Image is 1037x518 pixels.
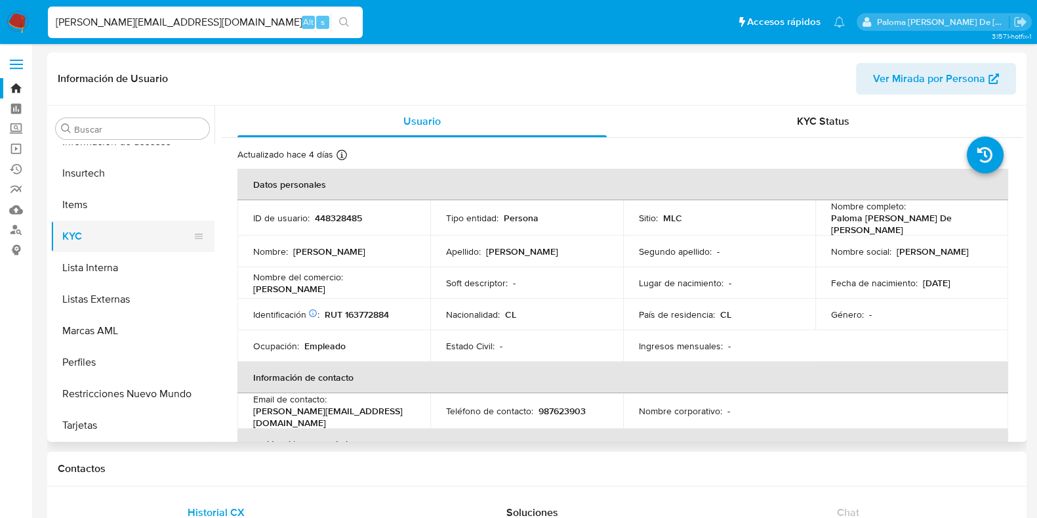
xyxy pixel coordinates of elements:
a: Notificaciones [834,16,845,28]
p: CL [720,309,731,320]
p: Soft descriptor : [446,277,508,289]
h1: Contactos [58,462,1016,475]
p: Tipo entidad : [446,212,498,224]
button: Buscar [61,123,71,134]
p: - [513,277,516,289]
p: Lugar de nacimiento : [639,277,723,289]
button: Insurtech [51,158,214,189]
span: s [321,16,325,28]
p: Nombre corporativo : [639,405,722,417]
button: Listas Externas [51,284,214,315]
p: [PERSON_NAME] [253,283,325,295]
p: Email de contacto : [253,393,327,405]
span: Usuario [403,114,441,129]
p: Nombre del comercio : [253,271,343,283]
button: search-icon [331,13,357,32]
p: [PERSON_NAME] [897,246,969,257]
button: Restricciones Nuevo Mundo [51,378,214,410]
button: Ver Mirada por Persona [856,63,1016,95]
p: RUT 163772884 [325,309,389,320]
p: - [869,309,872,320]
p: Nombre social : [831,246,891,257]
p: paloma.falcondesoto@mercadolibre.cl [877,16,1009,28]
h1: Información de Usuario [58,72,168,85]
button: Perfiles [51,347,214,378]
span: Accesos rápidos [747,15,821,29]
button: KYC [51,221,204,252]
span: KYC Status [797,114,849,129]
p: Género : [831,309,864,320]
button: Marcas AML [51,315,214,347]
p: Teléfono de contacto : [446,405,533,417]
p: [PERSON_NAME] [486,246,558,257]
p: MLC [663,212,682,224]
th: Verificación y cumplimiento [237,429,1008,460]
p: 448328485 [315,212,362,224]
p: Segundo apellido : [639,246,712,257]
p: [DATE] [923,277,950,289]
p: Estado Civil : [446,340,495,352]
p: CL [505,309,516,320]
p: Ingresos mensuales : [639,340,723,352]
a: Salir [1013,15,1027,29]
input: Buscar [74,123,204,135]
button: Lista Interna [51,252,214,284]
p: [PERSON_NAME] [293,246,365,257]
p: Ocupación : [253,340,299,352]
p: Nacionalidad : [446,309,500,320]
p: Empleado [304,340,346,352]
p: 987623903 [539,405,586,417]
p: - [728,340,731,352]
th: Información de contacto [237,362,1008,393]
p: [PERSON_NAME][EMAIL_ADDRESS][DOMAIN_NAME] [253,405,409,429]
th: Datos personales [237,169,1008,200]
span: Alt [303,16,314,28]
input: Buscar usuario o caso... [48,14,363,31]
p: Fecha de nacimiento : [831,277,918,289]
p: - [727,405,730,417]
p: - [500,340,502,352]
p: Actualizado hace 4 días [237,148,333,161]
p: ID de usuario : [253,212,310,224]
p: Paloma [PERSON_NAME] De [PERSON_NAME] [831,212,987,236]
p: Apellido : [446,246,481,257]
button: Tarjetas [51,410,214,441]
button: Items [51,189,214,221]
p: Identificación : [253,309,319,320]
p: Nombre completo : [831,200,906,212]
p: Sitio : [639,212,658,224]
p: - [717,246,720,257]
p: Persona [504,212,539,224]
span: Ver Mirada por Persona [873,63,985,95]
p: Nombre : [253,246,288,257]
p: - [729,277,731,289]
p: País de residencia : [639,309,715,320]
